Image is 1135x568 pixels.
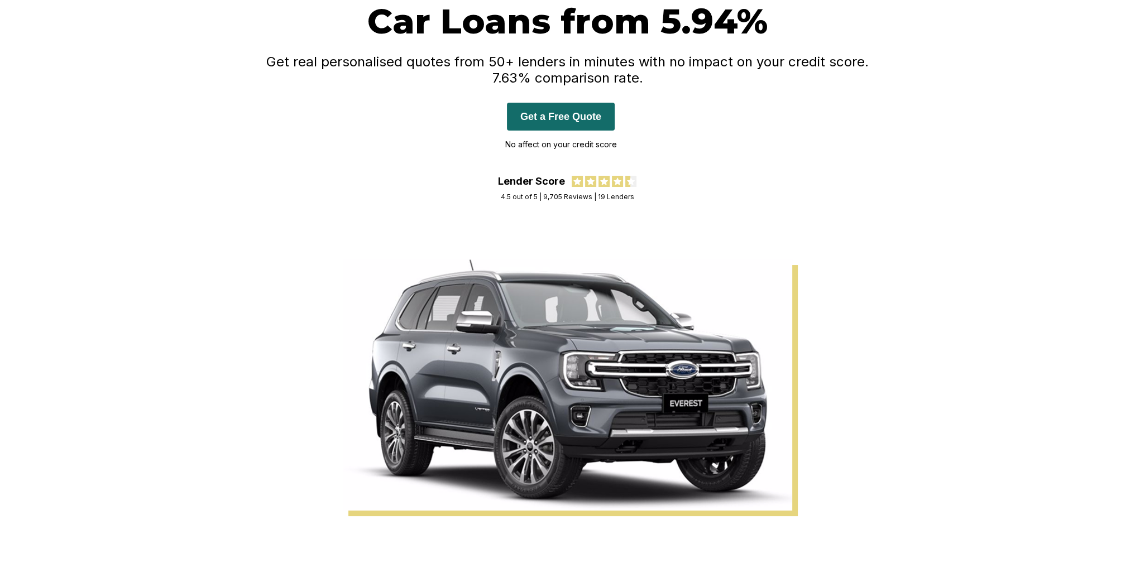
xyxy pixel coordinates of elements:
[625,176,636,187] img: review star
[255,54,880,86] h4: Get real personalised quotes from 50+ lenders in minutes with no impact on your credit score. 7.6...
[501,192,634,201] div: 4.5 out of 5 | 9,705 Reviews | 19 Lenders
[507,103,615,131] button: Get a Free Quote
[507,110,615,122] a: Get a Free Quote
[585,176,596,187] img: review star
[498,175,565,187] div: Lender Score
[343,259,792,511] img: Car Loans from 5.94%
[612,176,623,187] img: review star
[505,136,617,153] p: No affect on your credit score
[598,176,610,187] img: review star
[572,176,583,187] img: review star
